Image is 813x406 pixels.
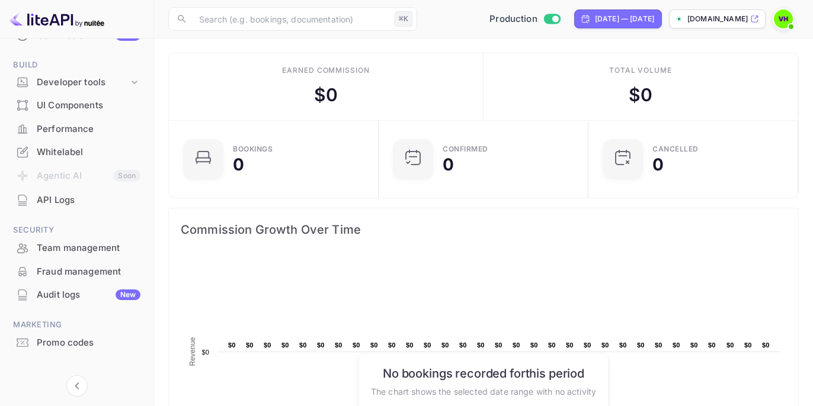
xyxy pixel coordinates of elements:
[629,82,652,108] div: $ 0
[424,341,431,349] text: $0
[726,341,734,349] text: $0
[637,341,645,349] text: $0
[388,341,396,349] text: $0
[443,156,454,173] div: 0
[264,341,271,349] text: $0
[7,318,146,331] span: Marketing
[233,146,273,153] div: Bookings
[281,341,289,349] text: $0
[7,260,146,282] a: Fraud management
[584,341,591,349] text: $0
[7,59,146,72] span: Build
[652,156,664,173] div: 0
[246,341,254,349] text: $0
[37,194,140,207] div: API Logs
[7,283,146,307] div: Audit logsNew
[673,341,680,349] text: $0
[299,341,307,349] text: $0
[188,337,197,366] text: Revenue
[335,341,343,349] text: $0
[655,341,662,349] text: $0
[774,9,793,28] img: VIPrates Hotel-rez.com
[566,341,574,349] text: $0
[201,349,209,356] text: $0
[477,341,485,349] text: $0
[7,260,146,283] div: Fraud management
[353,341,360,349] text: $0
[181,220,786,239] span: Commission Growth Over Time
[228,341,236,349] text: $0
[37,146,140,159] div: Whitelabel
[371,366,596,380] h6: No bookings recorded for this period
[395,11,412,27] div: ⌘K
[548,341,556,349] text: $0
[7,283,146,305] a: Audit logsNew
[370,341,378,349] text: $0
[37,336,140,350] div: Promo codes
[37,241,140,255] div: Team management
[762,341,770,349] text: $0
[233,156,244,173] div: 0
[7,189,146,212] div: API Logs
[595,14,654,24] div: [DATE] — [DATE]
[513,341,520,349] text: $0
[441,341,449,349] text: $0
[37,76,129,89] div: Developer tools
[116,289,140,300] div: New
[314,82,338,108] div: $ 0
[7,94,146,116] a: UI Components
[609,65,673,76] div: Total volume
[495,341,502,349] text: $0
[37,265,140,279] div: Fraud management
[601,341,609,349] text: $0
[687,14,748,24] p: [DOMAIN_NAME]
[9,9,104,28] img: LiteAPI logo
[619,341,627,349] text: $0
[485,12,565,26] div: Switch to Sandbox mode
[37,288,140,302] div: Audit logs
[530,341,538,349] text: $0
[7,72,146,93] div: Developer tools
[7,94,146,117] div: UI Components
[459,341,467,349] text: $0
[7,24,146,46] a: CommissionNew
[317,341,325,349] text: $0
[406,341,414,349] text: $0
[66,375,88,397] button: Collapse navigation
[7,141,146,164] div: Whitelabel
[652,146,699,153] div: CANCELLED
[7,141,146,163] a: Whitelabel
[282,65,370,76] div: Earned commission
[7,331,146,355] div: Promo codes
[443,146,488,153] div: Confirmed
[7,189,146,211] a: API Logs
[7,237,146,260] div: Team management
[7,118,146,141] div: Performance
[37,99,140,112] div: UI Components
[489,12,537,26] span: Production
[744,341,752,349] text: $0
[371,385,596,397] p: The chart shows the selected date range with no activity
[7,224,146,237] span: Security
[37,123,140,136] div: Performance
[192,7,390,31] input: Search (e.g. bookings, documentation)
[708,341,716,349] text: $0
[690,341,698,349] text: $0
[7,118,146,140] a: Performance
[7,331,146,353] a: Promo codes
[7,237,146,259] a: Team management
